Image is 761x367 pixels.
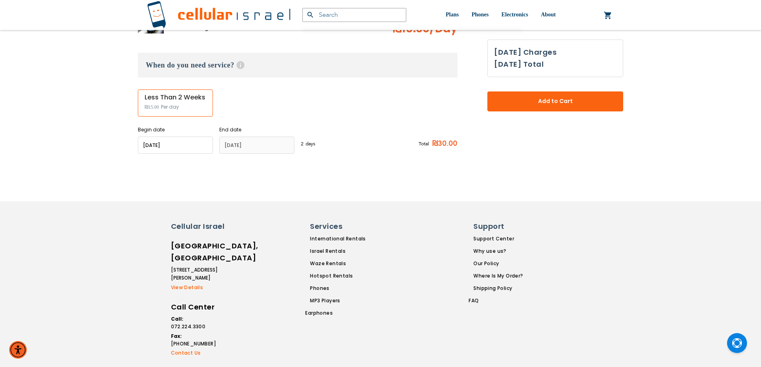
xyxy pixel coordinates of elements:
a: Contact Us [171,349,241,357]
span: 2 [301,140,306,147]
a: [PHONE_NUMBER] [171,340,241,347]
a: Israel Rentals [310,248,409,255]
a: View Details [171,284,241,291]
a: Why use us? [473,248,523,255]
li: [STREET_ADDRESS][PERSON_NAME] [171,266,241,282]
h3: When do you need service? [138,53,457,77]
a: Where Is My Order? [473,272,523,280]
a: Earphones [305,309,409,317]
span: ₪30.00 [429,138,457,150]
input: MM/DD/YYYY [138,137,213,154]
a: International Rentals [310,235,409,242]
h6: Cellular Israel [171,221,241,232]
span: ₪15.00 [145,104,159,110]
div: Accessibility Menu [9,341,27,359]
strong: Fax: [171,333,182,339]
img: Cellular Israel Logo [147,1,290,29]
a: Our Policy [473,260,523,267]
h3: [DATE] Charges [494,46,616,58]
span: Electronics [501,12,528,18]
span: days [306,140,315,147]
span: Total [419,140,429,147]
a: Waze Rentals [310,260,409,267]
h6: Services [310,221,404,232]
a: 072.224.3300 [171,323,241,330]
h6: [GEOGRAPHIC_DATA], [GEOGRAPHIC_DATA] [171,240,241,264]
a: MP3 Players [310,297,409,304]
label: Begin date [138,126,213,133]
a: Support Center [473,235,523,242]
label: End date [219,126,294,133]
a: Shipping Policy [473,285,523,292]
a: FAQ [469,297,523,304]
button: Add to Cart [487,91,623,111]
span: Add to Cart [514,97,597,105]
span: Per day [161,103,179,111]
span: About [541,12,556,18]
input: MM/DD/YYYY [219,137,294,154]
span: Phones [471,12,489,18]
input: Search [302,8,406,22]
h6: Support [473,221,518,232]
span: Plans [446,12,459,18]
strong: Call: [171,315,183,322]
h3: [DATE] Total [494,58,544,70]
div: Less Than 2 Weeks [145,94,206,101]
span: Help [236,61,244,69]
a: Hotspot Rentals [310,272,409,280]
h6: Call Center [171,301,241,313]
a: Phones [310,285,409,292]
